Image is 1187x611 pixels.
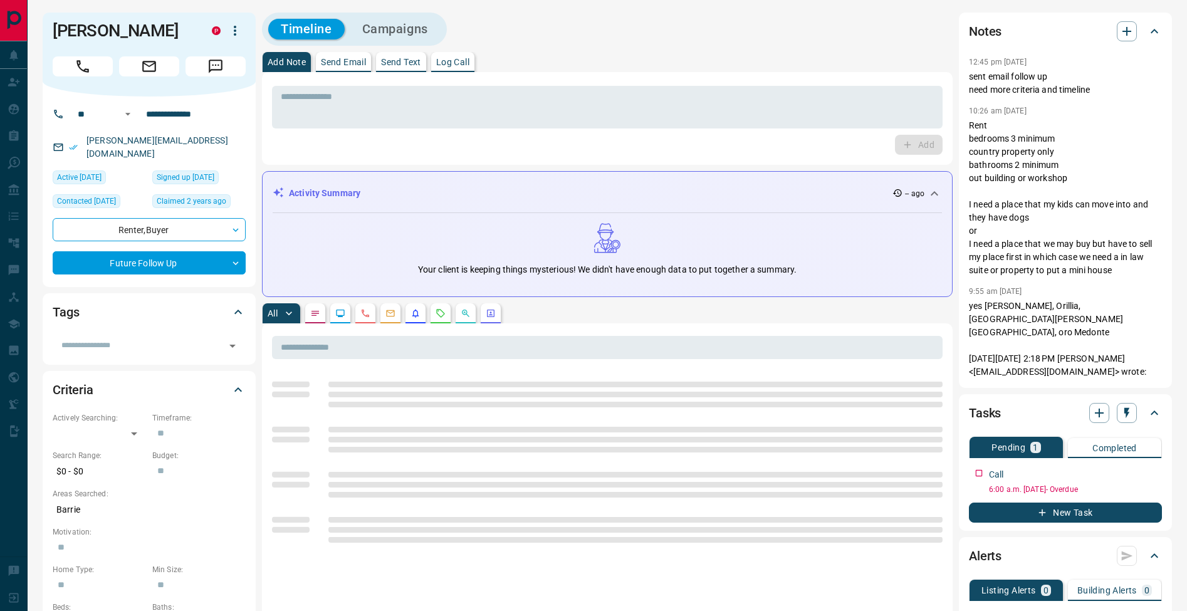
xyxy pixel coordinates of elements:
p: Pending [991,443,1025,452]
div: Notes [969,16,1162,46]
p: Motivation: [53,526,246,538]
p: 12:45 pm [DATE] [969,58,1027,66]
p: Send Email [321,58,366,66]
p: Log Call [436,58,469,66]
p: sent email follow up need more criteria and timeline [969,70,1162,97]
p: Timeframe: [152,412,246,424]
button: Campaigns [350,19,441,39]
div: Criteria [53,375,246,405]
svg: Agent Actions [486,308,496,318]
div: Tags [53,297,246,327]
p: Listing Alerts [981,586,1036,595]
button: Timeline [268,19,345,39]
svg: Notes [310,308,320,318]
div: Tue May 31 2022 [53,170,146,188]
p: 9:55 am [DATE] [969,287,1022,296]
p: Home Type: [53,564,146,575]
svg: Lead Browsing Activity [335,308,345,318]
svg: Email Verified [69,143,78,152]
div: Alerts [969,541,1162,571]
p: Completed [1092,444,1137,452]
p: Barrie [53,499,246,520]
svg: Emails [385,308,395,318]
h2: Tags [53,302,79,322]
p: Areas Searched: [53,488,246,499]
span: Message [186,56,246,76]
h1: [PERSON_NAME] [53,21,193,41]
div: Tasks [969,398,1162,428]
div: Renter , Buyer [53,218,246,241]
p: Actively Searching: [53,412,146,424]
span: Contacted [DATE] [57,195,116,207]
p: Activity Summary [289,187,360,200]
svg: Listing Alerts [410,308,421,318]
p: Send Text [381,58,421,66]
p: 10:26 am [DATE] [969,107,1027,115]
p: -- ago [905,188,924,199]
div: Wed Jun 18 2025 [53,194,146,212]
a: [PERSON_NAME][EMAIL_ADDRESS][DOMAIN_NAME] [86,135,228,159]
span: Claimed 2 years ago [157,195,226,207]
p: 0 [1144,586,1149,595]
button: New Task [969,503,1162,523]
div: Future Follow Up [53,251,246,274]
p: 6:00 a.m. [DATE] - Overdue [989,484,1162,495]
span: Call [53,56,113,76]
p: yes [PERSON_NAME], Orillia, [GEOGRAPHIC_DATA][PERSON_NAME][GEOGRAPHIC_DATA], oro Medonte [DATE][D... [969,300,1162,431]
p: Add Note [268,58,306,66]
button: Open [120,107,135,122]
p: Building Alerts [1077,586,1137,595]
p: 0 [1043,586,1048,595]
h2: Alerts [969,546,1001,566]
p: All [268,309,278,318]
svg: Opportunities [461,308,471,318]
div: Tue May 31 2022 [152,170,246,188]
span: Signed up [DATE] [157,171,214,184]
p: Call [989,468,1004,481]
div: Tue Nov 08 2022 [152,194,246,212]
span: Active [DATE] [57,171,102,184]
div: Activity Summary-- ago [273,182,942,205]
p: $0 - $0 [53,461,146,482]
h2: Notes [969,21,1001,41]
p: Min Size: [152,564,246,575]
h2: Tasks [969,403,1001,423]
button: Open [224,337,241,355]
p: Your client is keeping things mysterious! We didn't have enough data to put together a summary. [418,263,797,276]
p: Rent bedrooms 3 minimum country property only bathrooms 2 minimum out building or workshop I need... [969,119,1162,277]
h2: Criteria [53,380,93,400]
svg: Calls [360,308,370,318]
p: Budget: [152,450,246,461]
p: 1 [1033,443,1038,452]
div: property.ca [212,26,221,35]
p: Search Range: [53,450,146,461]
svg: Requests [436,308,446,318]
span: Email [119,56,179,76]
